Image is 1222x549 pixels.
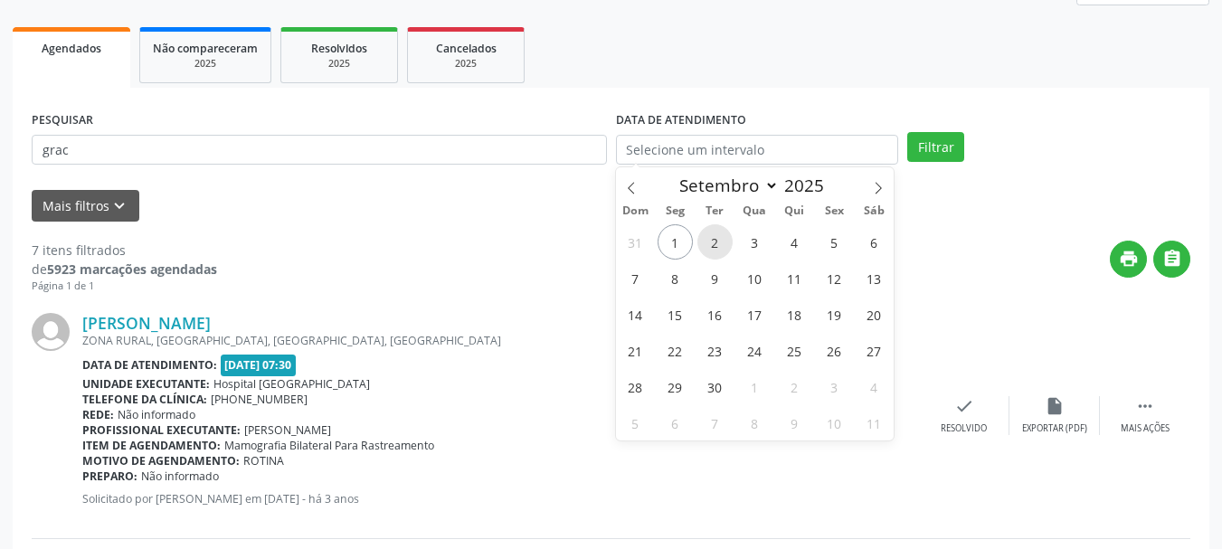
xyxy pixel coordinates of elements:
span: Outubro 2, 2025 [777,369,812,404]
span: Setembro 17, 2025 [737,297,772,332]
b: Item de agendamento: [82,438,221,453]
span: [PERSON_NAME] [244,422,331,438]
b: Profissional executante: [82,422,241,438]
span: Não informado [118,407,195,422]
input: Nome, CNS [32,135,607,166]
span: Outubro 10, 2025 [817,405,852,440]
i: insert_drive_file [1045,396,1065,416]
i: print [1119,249,1139,269]
span: Setembro 9, 2025 [697,260,733,296]
img: img [32,313,70,351]
button: Filtrar [907,132,964,163]
span: Setembro 11, 2025 [777,260,812,296]
b: Motivo de agendamento: [82,453,240,469]
span: Setembro 1, 2025 [658,224,693,260]
div: Resolvido [941,422,987,435]
div: ZONA RURAL, [GEOGRAPHIC_DATA], [GEOGRAPHIC_DATA], [GEOGRAPHIC_DATA] [82,333,919,348]
b: Telefone da clínica: [82,392,207,407]
div: 2025 [294,57,384,71]
b: Preparo: [82,469,137,484]
span: Resolvidos [311,41,367,56]
span: Setembro 28, 2025 [618,369,653,404]
button: print [1110,241,1147,278]
div: 2025 [421,57,511,71]
span: Outubro 8, 2025 [737,405,772,440]
span: Não informado [141,469,219,484]
span: Setembro 12, 2025 [817,260,852,296]
span: Setembro 5, 2025 [817,224,852,260]
div: Mais ações [1121,422,1170,435]
span: Setembro 4, 2025 [777,224,812,260]
span: Setembro 6, 2025 [857,224,892,260]
span: Setembro 2, 2025 [697,224,733,260]
span: Setembro 20, 2025 [857,297,892,332]
span: Outubro 11, 2025 [857,405,892,440]
span: Qui [774,205,814,217]
span: Dom [616,205,656,217]
b: Unidade executante: [82,376,210,392]
div: de [32,260,217,279]
span: Setembro 18, 2025 [777,297,812,332]
span: Setembro 24, 2025 [737,333,772,368]
span: Sáb [854,205,894,217]
span: Agendados [42,41,101,56]
span: Setembro 25, 2025 [777,333,812,368]
div: Exportar (PDF) [1022,422,1087,435]
span: Seg [655,205,695,217]
b: Rede: [82,407,114,422]
span: Setembro 8, 2025 [658,260,693,296]
span: Qua [734,205,774,217]
span: Outubro 3, 2025 [817,369,852,404]
label: DATA DE ATENDIMENTO [616,107,746,135]
span: Setembro 26, 2025 [817,333,852,368]
p: Solicitado por [PERSON_NAME] em [DATE] - há 3 anos [82,491,919,506]
select: Month [671,173,780,198]
span: Sex [814,205,854,217]
span: Ter [695,205,734,217]
span: Setembro 19, 2025 [817,297,852,332]
label: PESQUISAR [32,107,93,135]
span: Setembro 21, 2025 [618,333,653,368]
input: Selecione um intervalo [616,135,899,166]
span: Setembro 22, 2025 [658,333,693,368]
span: Outubro 1, 2025 [737,369,772,404]
i: check [954,396,974,416]
span: Setembro 29, 2025 [658,369,693,404]
span: [DATE] 07:30 [221,355,297,375]
div: 7 itens filtrados [32,241,217,260]
span: Outubro 7, 2025 [697,405,733,440]
span: Hospital [GEOGRAPHIC_DATA] [213,376,370,392]
b: Data de atendimento: [82,357,217,373]
span: [PHONE_NUMBER] [211,392,308,407]
i: keyboard_arrow_down [109,196,129,216]
span: Setembro 23, 2025 [697,333,733,368]
span: Setembro 7, 2025 [618,260,653,296]
div: Página 1 de 1 [32,279,217,294]
span: ROTINA [243,453,284,469]
span: Setembro 15, 2025 [658,297,693,332]
span: Não compareceram [153,41,258,56]
button: Mais filtroskeyboard_arrow_down [32,190,139,222]
i:  [1162,249,1182,269]
span: Setembro 13, 2025 [857,260,892,296]
a: [PERSON_NAME] [82,313,211,333]
input: Year [779,174,838,197]
strong: 5923 marcações agendadas [47,260,217,278]
span: Outubro 9, 2025 [777,405,812,440]
span: Setembro 27, 2025 [857,333,892,368]
button:  [1153,241,1190,278]
span: Agosto 31, 2025 [618,224,653,260]
span: Cancelados [436,41,497,56]
div: 2025 [153,57,258,71]
span: Setembro 16, 2025 [697,297,733,332]
span: Outubro 4, 2025 [857,369,892,404]
span: Setembro 3, 2025 [737,224,772,260]
span: Setembro 14, 2025 [618,297,653,332]
span: Mamografia Bilateral Para Rastreamento [224,438,434,453]
span: Outubro 5, 2025 [618,405,653,440]
span: Outubro 6, 2025 [658,405,693,440]
i:  [1135,396,1155,416]
span: Setembro 30, 2025 [697,369,733,404]
span: Setembro 10, 2025 [737,260,772,296]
